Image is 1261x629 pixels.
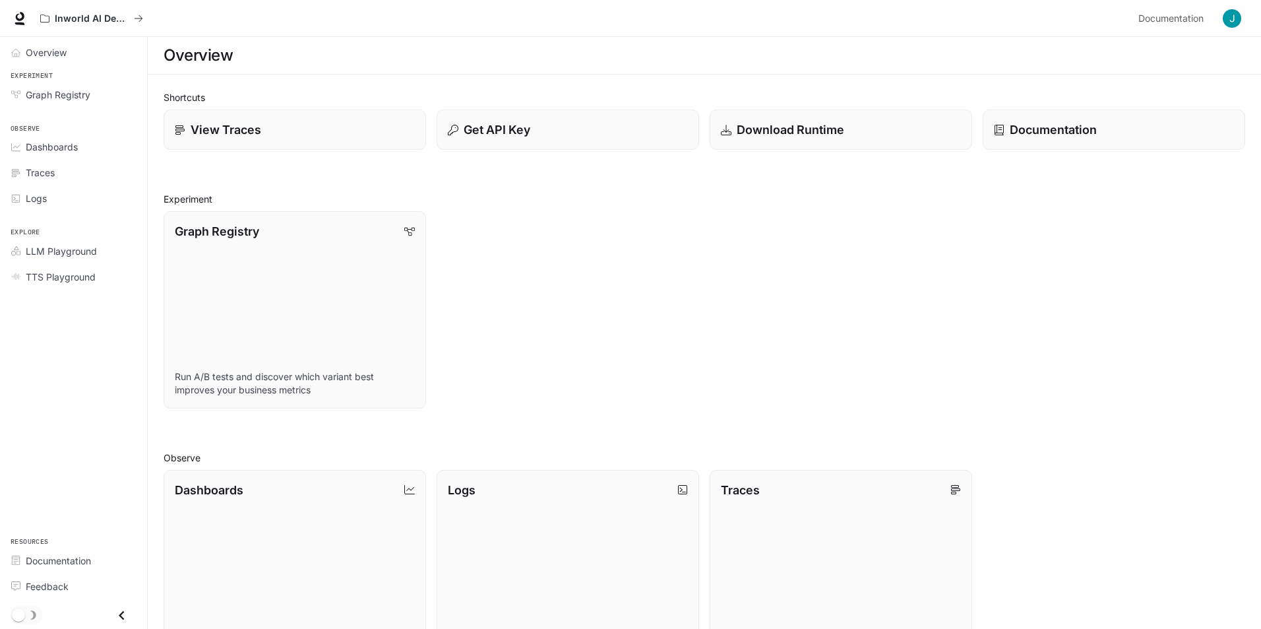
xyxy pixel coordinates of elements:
a: Documentation [1133,5,1214,32]
a: Overview [5,41,142,64]
span: TTS Playground [26,270,96,284]
button: All workspaces [34,5,149,32]
p: Logs [448,481,476,499]
span: Graph Registry [26,88,90,102]
p: Run A/B tests and discover which variant best improves your business metrics [175,370,415,397]
h2: Experiment [164,192,1245,206]
a: TTS Playground [5,265,142,288]
span: Logs [26,191,47,205]
a: Dashboards [5,135,142,158]
p: Traces [721,481,760,499]
button: Get API Key [437,110,699,150]
p: Get API Key [464,121,530,139]
a: LLM Playground [5,240,142,263]
span: Overview [26,46,67,59]
p: Documentation [1010,121,1097,139]
h2: Observe [164,451,1245,465]
span: Documentation [26,554,91,568]
a: Graph RegistryRun A/B tests and discover which variant best improves your business metrics [164,211,426,409]
a: Graph Registry [5,83,142,106]
a: Download Runtime [710,110,972,150]
p: View Traces [191,121,261,139]
p: Graph Registry [175,222,259,240]
p: Inworld AI Demos [55,13,129,24]
h1: Overview [164,42,233,69]
img: User avatar [1223,9,1241,28]
span: Documentation [1138,11,1204,27]
a: Traces [5,161,142,184]
p: Download Runtime [737,121,844,139]
span: Dashboards [26,140,78,154]
p: Dashboards [175,481,243,499]
button: Close drawer [107,602,137,629]
a: View Traces [164,110,426,150]
span: LLM Playground [26,244,97,258]
span: Feedback [26,579,69,593]
a: Feedback [5,575,142,598]
a: Logs [5,187,142,210]
h2: Shortcuts [164,90,1245,104]
button: User avatar [1219,5,1245,32]
span: Dark mode toggle [12,607,25,622]
span: Traces [26,166,55,180]
a: Documentation [5,549,142,572]
a: Documentation [983,110,1245,150]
